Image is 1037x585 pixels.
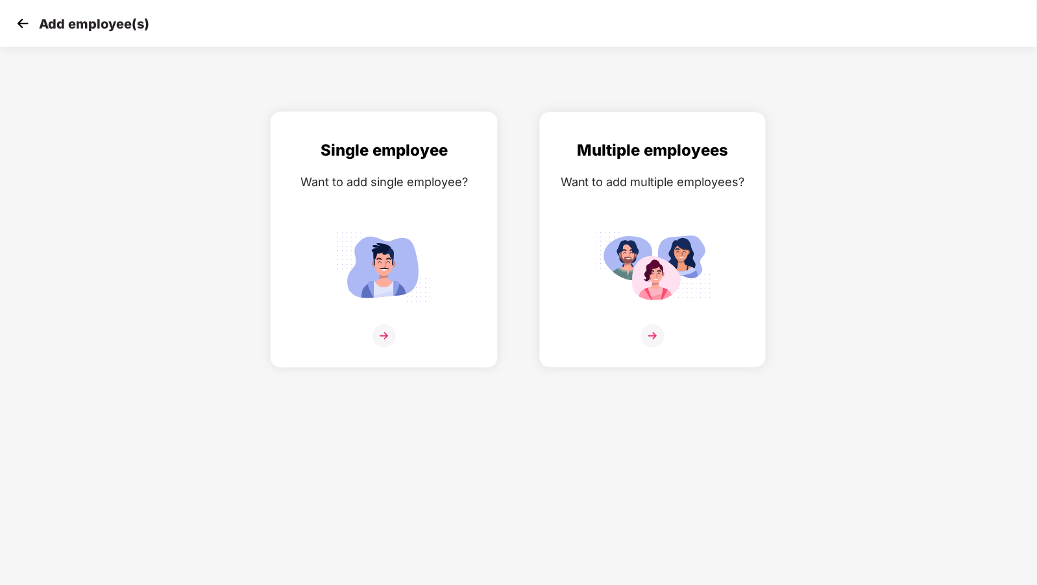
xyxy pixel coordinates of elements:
[39,16,149,32] p: Add employee(s)
[284,138,484,163] div: Single employee
[372,324,396,348] img: svg+xml;base64,PHN2ZyB4bWxucz0iaHR0cDovL3d3dy53My5vcmcvMjAwMC9zdmciIHdpZHRoPSIzNiIgaGVpZ2h0PSIzNi...
[594,226,711,307] img: svg+xml;base64,PHN2ZyB4bWxucz0iaHR0cDovL3d3dy53My5vcmcvMjAwMC9zdmciIGlkPSJNdWx0aXBsZV9lbXBsb3llZS...
[553,138,753,163] div: Multiple employees
[284,173,484,191] div: Want to add single employee?
[553,173,753,191] div: Want to add multiple employees?
[326,226,443,307] img: svg+xml;base64,PHN2ZyB4bWxucz0iaHR0cDovL3d3dy53My5vcmcvMjAwMC9zdmciIGlkPSJTaW5nbGVfZW1wbG95ZWUiIH...
[641,324,665,348] img: svg+xml;base64,PHN2ZyB4bWxucz0iaHR0cDovL3d3dy53My5vcmcvMjAwMC9zdmciIHdpZHRoPSIzNiIgaGVpZ2h0PSIzNi...
[13,14,32,33] img: svg+xml;base64,PHN2ZyB4bWxucz0iaHR0cDovL3d3dy53My5vcmcvMjAwMC9zdmciIHdpZHRoPSIzMCIgaGVpZ2h0PSIzMC...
